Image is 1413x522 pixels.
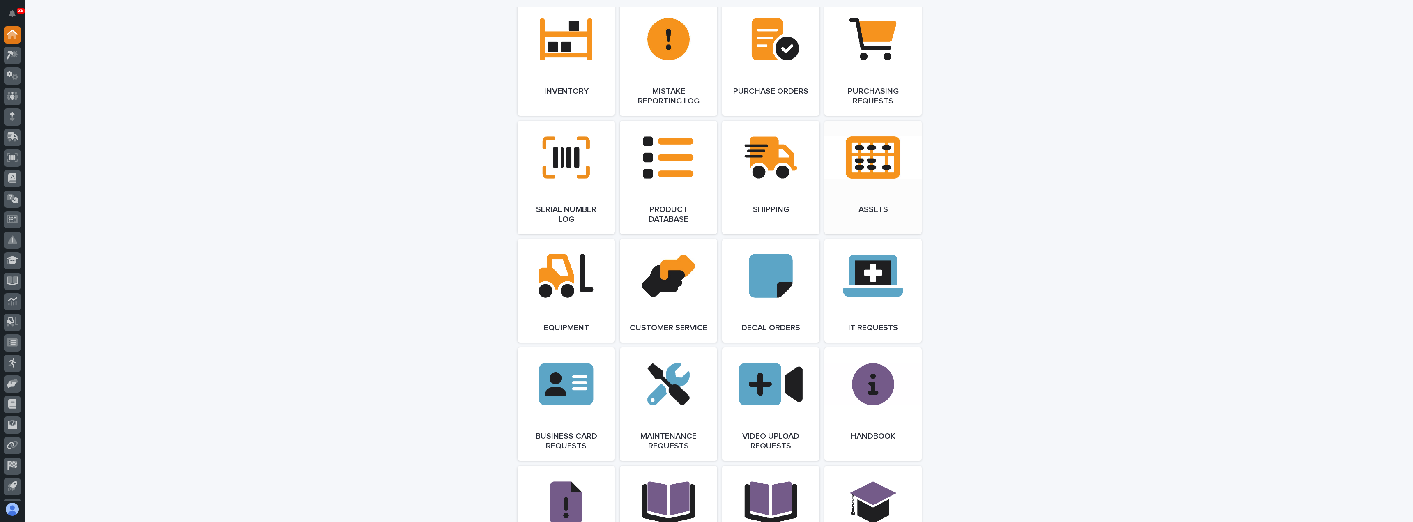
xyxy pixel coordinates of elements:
a: Video Upload Requests [722,347,819,461]
a: Business Card Requests [518,347,615,461]
a: Handbook [824,347,922,461]
a: Customer Service [620,239,717,343]
a: Purchasing Requests [824,2,922,116]
button: users-avatar [4,501,21,518]
p: 36 [18,8,23,14]
a: Shipping [722,121,819,234]
a: Inventory [518,2,615,116]
a: Purchase Orders [722,2,819,116]
a: Product Database [620,121,717,234]
a: Equipment [518,239,615,343]
a: Assets [824,121,922,234]
div: Notifications36 [10,10,21,23]
a: Mistake Reporting Log [620,2,717,116]
a: Decal Orders [722,239,819,343]
a: Serial Number Log [518,121,615,234]
a: Maintenance Requests [620,347,717,461]
button: Notifications [4,5,21,22]
a: IT Requests [824,239,922,343]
